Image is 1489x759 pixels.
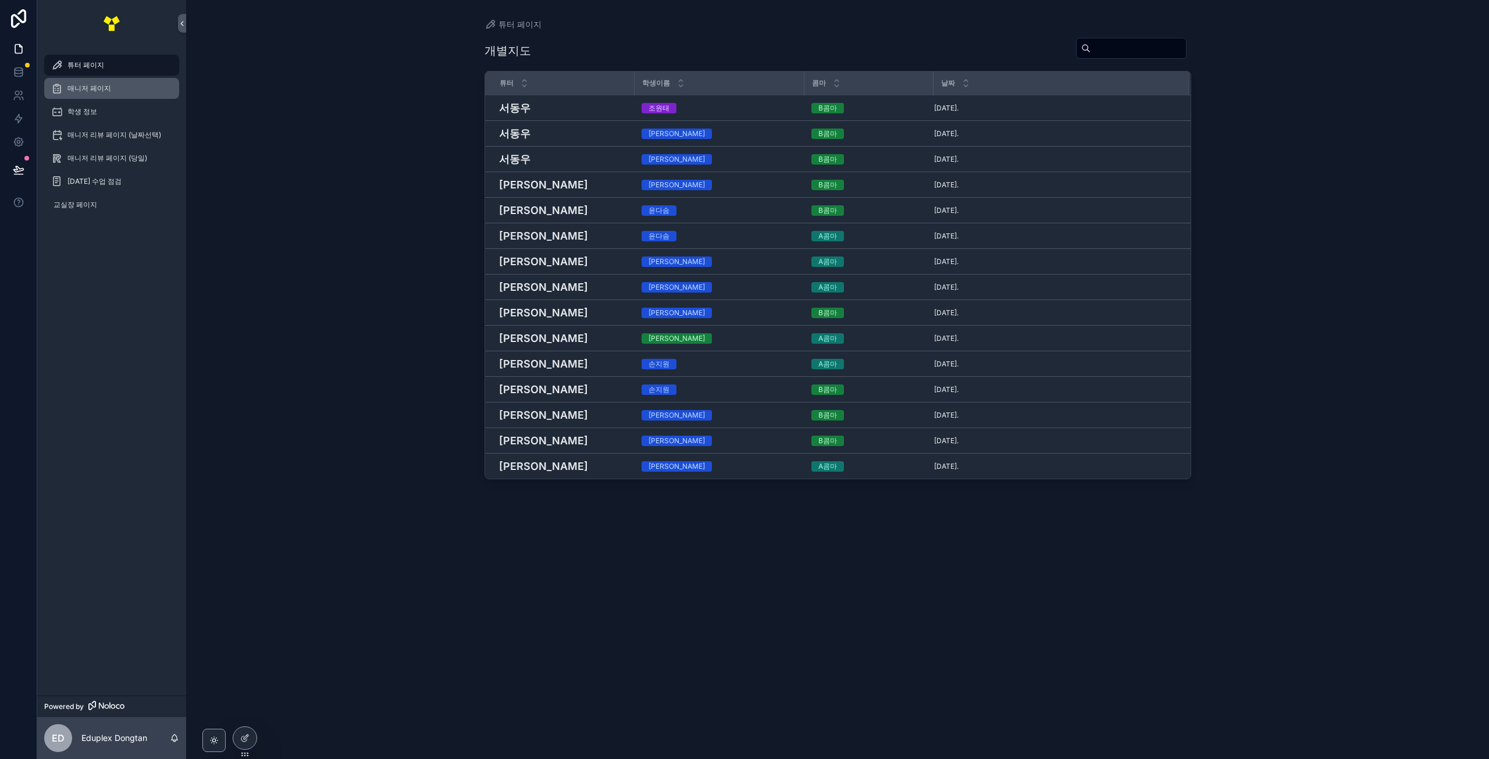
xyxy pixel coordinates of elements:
a: 매니저 리뷰 페이지 (당일) [44,148,179,169]
a: 서동우 [499,100,628,116]
span: [DATE]. [934,411,959,420]
a: 매니저 페이지 [44,78,179,99]
span: [DATE]. [934,385,959,394]
span: [DATE]. [934,283,959,292]
a: [PERSON_NAME] [642,282,797,293]
div: [PERSON_NAME] [649,282,705,293]
span: [DATE]. [934,308,959,318]
a: 매니저 리뷰 페이지 (날짜선택) [44,124,179,145]
a: [DATE]. [934,155,1175,164]
a: Powered by [37,696,186,717]
a: [DATE]. [934,206,1175,215]
a: [DATE]. [934,462,1175,471]
div: 윤다솜 [649,205,669,216]
a: A콤마 [811,256,927,267]
div: 손지원 [649,384,669,395]
div: B콤마 [818,410,837,421]
div: [PERSON_NAME] [649,308,705,318]
a: [PERSON_NAME] [642,436,797,446]
span: [DATE]. [934,206,959,215]
a: B콤마 [811,103,927,113]
span: [DATE]. [934,462,959,471]
a: [DATE] 수업 점검 [44,171,179,192]
div: [PERSON_NAME] [649,154,705,165]
span: Powered by [44,702,84,711]
div: B콤마 [818,308,837,318]
img: App logo [102,14,121,33]
a: [DATE]. [934,359,1175,369]
h4: [PERSON_NAME] [499,228,628,244]
span: [DATE]. [934,231,959,241]
span: 튜터 [500,79,514,88]
a: [PERSON_NAME] [499,356,628,372]
span: [DATE]. [934,359,959,369]
a: [PERSON_NAME] [499,177,628,193]
h4: [PERSON_NAME] [499,330,628,346]
div: 조원태 [649,103,669,113]
h4: [PERSON_NAME] [499,407,628,423]
a: B콤마 [811,436,927,446]
span: 콤마 [812,79,826,88]
a: [PERSON_NAME] [642,256,797,267]
a: B콤마 [811,154,927,165]
a: [DATE]. [934,308,1175,318]
a: [DATE]. [934,104,1175,113]
a: B콤마 [811,410,927,421]
a: B콤마 [811,384,927,395]
a: [DATE]. [934,411,1175,420]
div: A콤마 [818,282,837,293]
a: [DATE]. [934,385,1175,394]
a: [PERSON_NAME] [642,308,797,318]
a: [DATE]. [934,436,1175,446]
a: [PERSON_NAME] [642,333,797,344]
div: B콤마 [818,180,837,190]
a: [PERSON_NAME] [499,382,628,397]
a: A콤마 [811,333,927,344]
span: [DATE]. [934,180,959,190]
a: 윤다솜 [642,231,797,241]
a: 서동우 [499,151,628,167]
a: 서동우 [499,126,628,141]
a: [PERSON_NAME] [642,180,797,190]
a: [DATE]. [934,180,1175,190]
span: 매니저 리뷰 페이지 (당일) [67,154,147,163]
div: 윤다솜 [649,231,669,241]
span: 매니저 리뷰 페이지 (날짜선택) [67,130,161,140]
a: [PERSON_NAME] [499,458,628,474]
h4: [PERSON_NAME] [499,305,628,320]
span: 튜터 페이지 [498,19,542,30]
a: A콤마 [811,282,927,293]
a: 손지원 [642,384,797,395]
div: A콤마 [818,256,837,267]
span: 매니저 페이지 [67,84,111,93]
div: [PERSON_NAME] [649,129,705,139]
a: A콤마 [811,231,927,241]
h4: [PERSON_NAME] [499,202,628,218]
div: B콤마 [818,154,837,165]
span: 날짜 [941,79,955,88]
div: [PERSON_NAME] [649,436,705,446]
span: [DATE]. [934,129,959,138]
div: [PERSON_NAME] [649,256,705,267]
span: [DATE]. [934,155,959,164]
a: [PERSON_NAME] [499,433,628,448]
a: [PERSON_NAME] [499,254,628,269]
div: 손지원 [649,359,669,369]
span: [DATE]. [934,257,959,266]
span: 학생이름 [642,79,670,88]
span: 튜터 페이지 [67,60,104,70]
a: 학생 정보 [44,101,179,122]
div: B콤마 [818,205,837,216]
a: A콤마 [811,461,927,472]
a: [PERSON_NAME] [499,279,628,295]
div: B콤마 [818,129,837,139]
a: 튜터 페이지 [485,19,542,30]
div: [PERSON_NAME] [649,461,705,472]
div: A콤마 [818,231,837,241]
a: [PERSON_NAME] [642,129,797,139]
a: [PERSON_NAME] [642,410,797,421]
span: [DATE]. [934,334,959,343]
